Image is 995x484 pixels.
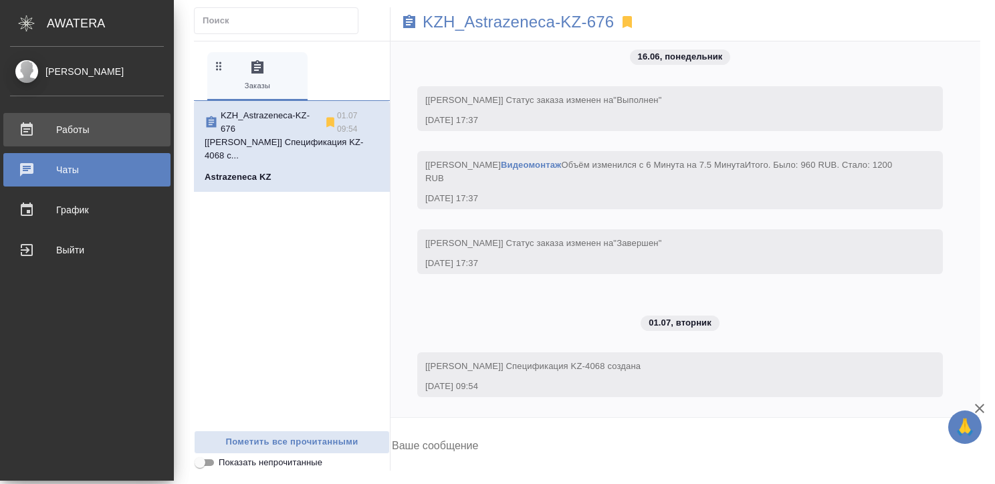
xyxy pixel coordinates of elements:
[324,116,337,129] svg: Отписаться
[425,95,661,105] span: [[PERSON_NAME]] Статус заказа изменен на
[954,413,976,441] span: 🙏
[425,361,641,371] span: [[PERSON_NAME]] Спецификация KZ-4068 создана
[425,192,896,205] div: [DATE] 17:37
[219,456,322,469] span: Показать непрочитанные
[194,431,390,454] button: Пометить все прочитанными
[649,316,711,330] p: 01.07, вторник
[194,101,390,192] div: KZH_Astrazeneca-KZ-67601.07 09:54[[PERSON_NAME]] Спецификация KZ-4068 с...Astrazeneca KZ
[948,410,982,444] button: 🙏
[337,109,379,136] p: 01.07 09:54
[425,114,896,127] div: [DATE] 17:37
[10,200,164,220] div: График
[203,11,358,30] input: Поиск
[205,170,271,184] p: Astrazeneca KZ
[10,64,164,79] div: [PERSON_NAME]
[613,238,661,248] span: "Завершен"
[10,160,164,180] div: Чаты
[425,380,896,393] div: [DATE] 09:54
[10,120,164,140] div: Работы
[423,15,614,29] a: KZH_Astrazeneca-KZ-676
[213,59,302,92] span: Заказы
[205,136,379,162] p: [[PERSON_NAME]] Спецификация KZ-4068 с...
[638,50,723,64] p: 16.06, понедельник
[47,10,174,37] div: AWATERA
[221,109,321,136] p: KZH_Astrazeneca-KZ-676
[425,257,896,270] div: [DATE] 17:37
[501,160,562,170] a: Видеомонтаж
[3,113,171,146] a: Работы
[3,193,171,227] a: График
[613,95,661,105] span: "Выполнен"
[425,238,661,248] span: [[PERSON_NAME]] Статус заказа изменен на
[425,160,895,183] span: [[PERSON_NAME] Объём изменился с 6 Минута на 7.5 Минута
[3,153,171,187] a: Чаты
[201,435,382,450] span: Пометить все прочитанными
[3,233,171,267] a: Выйти
[213,59,225,72] svg: Зажми и перетащи, чтобы поменять порядок вкладок
[10,240,164,260] div: Выйти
